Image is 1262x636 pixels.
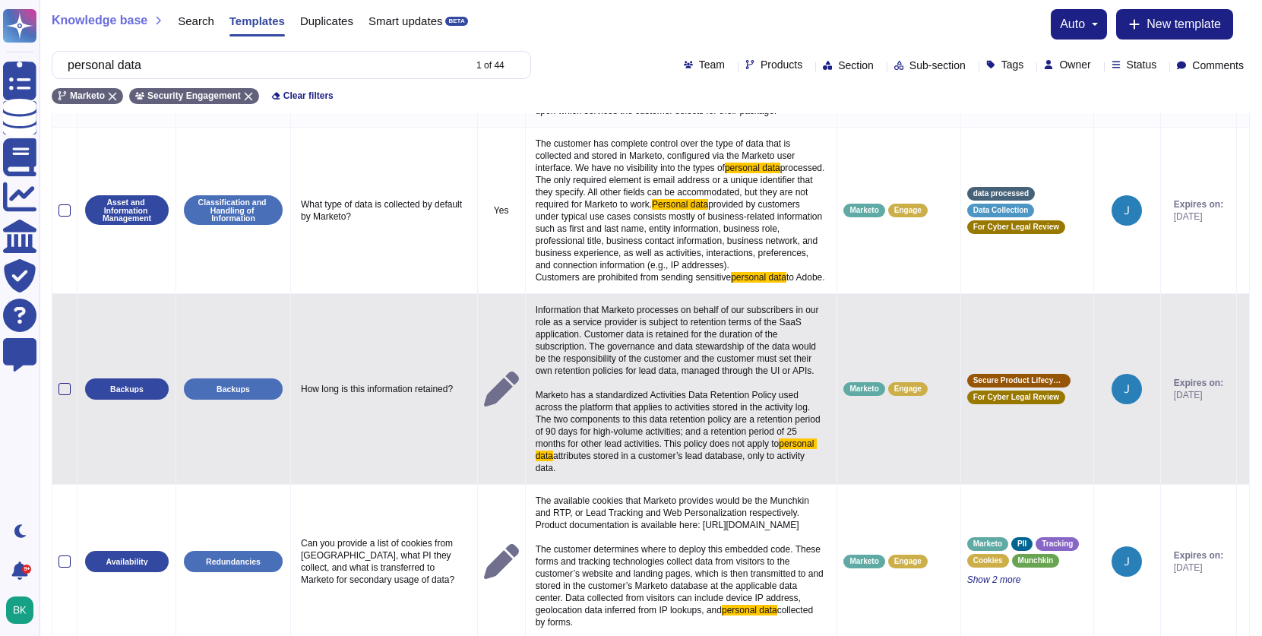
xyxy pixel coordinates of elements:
[445,17,467,26] div: BETA
[1060,18,1085,30] span: auto
[1042,540,1073,548] span: Tracking
[849,558,878,565] span: Marketo
[973,394,1059,401] span: For Cyber Legal Review
[1112,374,1142,404] img: user
[1112,546,1142,577] img: user
[70,91,105,100] span: Marketo
[1174,389,1223,401] span: [DATE]
[22,565,31,574] div: 9+
[731,272,786,283] span: personal data
[189,198,277,223] p: Classification and Handling of Information
[652,199,708,210] span: Personal data
[973,190,1029,198] span: data processed
[536,163,825,210] span: processed. The only required element is email address or a unique identifier that they specify. A...
[973,540,1002,548] span: Marketo
[536,138,798,173] span: The customer has complete control over the type of data that is collected and stored in Marketo, ...
[1174,210,1223,223] span: [DATE]
[973,557,1003,565] span: Cookies
[1147,18,1221,30] span: New template
[1059,59,1090,70] span: Owner
[60,52,463,78] input: Search by keywords
[110,385,144,394] p: Backups
[536,305,823,449] span: Information that Marketo processes on behalf of our subscribers in our role as a service provider...
[536,199,825,283] span: provided by customers under typical use cases consists mostly of business-related information suc...
[1174,377,1223,389] span: Expires on:
[894,385,922,393] span: Engage
[894,558,922,565] span: Engage
[725,163,780,173] span: personal data
[484,204,519,217] p: Yes
[368,15,443,27] span: Smart updates
[722,605,777,615] span: personal data
[536,57,823,116] span: for Marketo’s services, please see: [URL][DOMAIN_NAME] The sub-processors applicable to a custome...
[1174,562,1223,574] span: [DATE]
[206,558,261,566] p: Redundancies
[536,438,817,461] span: personal data
[536,605,816,628] span: collected by forms.
[536,495,826,615] span: The available cookies that Marketo provides would be the Munchkin and RTP, or Lead Tracking and W...
[476,61,504,70] div: 1 of 44
[1174,549,1223,562] span: Expires on:
[967,574,1087,586] span: Show 2 more
[106,558,147,566] p: Availability
[52,14,147,27] span: Knowledge base
[1112,195,1142,226] img: user
[786,272,825,283] span: to Adobe.
[1018,557,1054,565] span: Munchkin
[536,451,808,473] span: attributes stored in a customer’s lead database, only to activity data.
[838,60,874,71] span: Section
[297,533,471,590] p: Can you provide a list of cookies from [GEOGRAPHIC_DATA], what PI they collect, and what is trans...
[699,59,725,70] span: Team
[849,207,878,214] span: Marketo
[3,593,44,627] button: user
[90,198,163,223] p: Asset and Information Management
[1192,60,1244,71] span: Comments
[178,15,214,27] span: Search
[973,223,1059,231] span: For Cyber Legal Review
[1127,59,1157,70] span: Status
[973,207,1029,214] span: Data Collection
[6,596,33,624] img: user
[1017,540,1026,548] span: PII
[973,377,1064,384] span: Secure Product Lifecycle Standard
[1116,9,1233,40] button: New template
[300,15,353,27] span: Duplicates
[909,60,966,71] span: Sub-section
[1174,198,1223,210] span: Expires on:
[297,379,471,399] p: How long is this information retained?
[1060,18,1098,30] button: auto
[297,195,471,226] p: What type of data is collected by default by Marketo?
[283,91,334,100] span: Clear filters
[217,385,250,394] p: Backups
[849,385,878,393] span: Marketo
[1001,59,1024,70] span: Tags
[761,59,802,70] span: Products
[147,91,241,100] span: Security Engagement
[894,207,922,214] span: Engage
[229,15,285,27] span: Templates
